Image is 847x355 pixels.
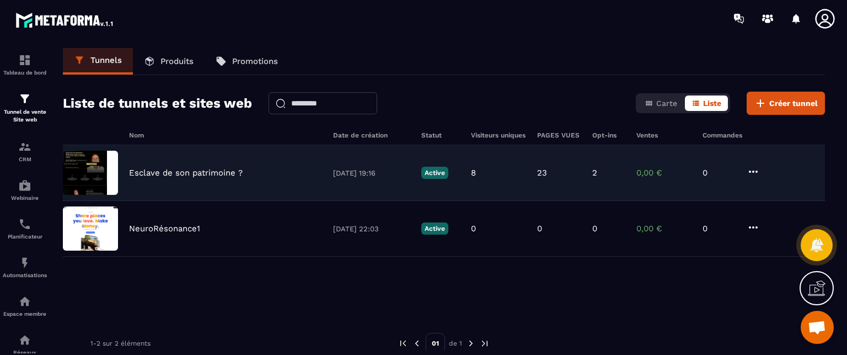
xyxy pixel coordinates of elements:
[703,224,736,234] p: 0
[3,287,47,325] a: automationsautomationsEspace membre
[421,222,448,235] p: Active
[3,84,47,132] a: formationformationTunnel de vente Site web
[333,131,410,139] h6: Date de création
[18,140,31,153] img: formation
[3,132,47,171] a: formationformationCRM
[129,168,243,178] p: Esclave de son patrimoine ?
[18,295,31,308] img: automations
[801,311,834,344] a: Ouvrir le chat
[3,171,47,209] a: automationsautomationsWebinaire
[129,224,200,234] p: NeuroRésonance1
[333,169,410,177] p: [DATE] 19:16
[18,333,31,347] img: social-network
[537,224,542,234] p: 0
[3,311,47,317] p: Espace membre
[703,131,742,139] h6: Commandes
[3,108,47,124] p: Tunnel de vente Site web
[3,234,47,240] p: Planificateur
[3,45,47,84] a: formationformationTableau de bord
[466,338,476,348] img: next
[685,96,728,111] button: Liste
[471,131,526,139] h6: Visiteurs uniques
[18,179,31,192] img: automations
[18,92,31,105] img: formation
[3,70,47,76] p: Tableau de bord
[133,48,205,75] a: Produits
[398,338,408,348] img: prev
[471,168,476,178] p: 8
[426,333,445,354] p: 01
[592,224,597,234] p: 0
[232,56,278,66] p: Promotions
[90,340,151,347] p: 1-2 sur 2 éléments
[747,92,825,115] button: Créer tunnel
[63,206,118,251] img: image
[636,168,691,178] p: 0,00 €
[412,338,422,348] img: prev
[471,224,476,234] p: 0
[160,56,194,66] p: Produits
[592,131,625,139] h6: Opt-ins
[63,92,252,114] h2: Liste de tunnels et sites web
[638,96,684,111] button: Carte
[18,256,31,269] img: automations
[3,156,47,162] p: CRM
[63,48,133,75] a: Tunnels
[421,131,460,139] h6: Statut
[449,339,462,348] p: de 1
[333,225,410,233] p: [DATE] 22:03
[3,272,47,278] p: Automatisations
[636,224,691,234] p: 0,00 €
[480,338,490,348] img: next
[703,99,721,108] span: Liste
[205,48,289,75] a: Promotions
[636,131,691,139] h6: Ventes
[63,151,118,195] img: image
[90,55,122,65] p: Tunnels
[129,131,322,139] h6: Nom
[656,99,677,108] span: Carte
[703,168,736,178] p: 0
[3,195,47,201] p: Webinaire
[769,98,818,109] span: Créer tunnel
[18,54,31,67] img: formation
[3,248,47,287] a: automationsautomationsAutomatisations
[3,209,47,248] a: schedulerschedulerPlanificateur
[592,168,597,178] p: 2
[537,168,547,178] p: 23
[537,131,581,139] h6: PAGES VUES
[15,10,115,30] img: logo
[421,167,448,179] p: Active
[18,218,31,231] img: scheduler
